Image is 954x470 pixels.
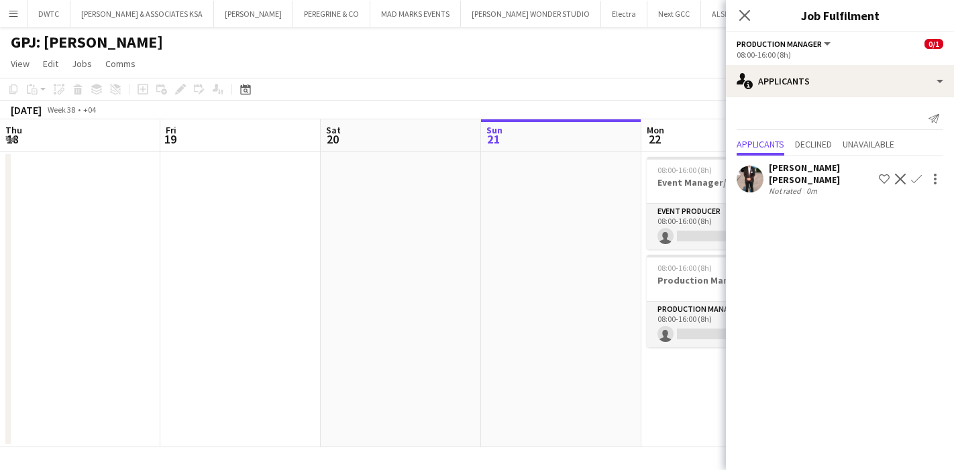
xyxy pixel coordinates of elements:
[647,157,797,249] app-job-card: 08:00-16:00 (8h)0/1Event Manager/Producer1 RoleEvent Producer4A0/108:00-16:00 (8h)
[43,58,58,70] span: Edit
[647,302,797,347] app-card-role: Production Manager1A0/108:00-16:00 (8h)
[28,1,70,27] button: DWTC
[326,124,341,136] span: Sat
[44,105,78,115] span: Week 38
[647,274,797,286] h3: Production Manager
[769,162,873,186] div: [PERSON_NAME] [PERSON_NAME]
[737,39,822,49] span: Production Manager
[795,139,832,149] span: Declined
[804,186,820,196] div: 0m
[647,124,664,136] span: Mon
[105,58,136,70] span: Comms
[164,131,176,147] span: 19
[657,165,712,175] span: 08:00-16:00 (8h)
[214,1,293,27] button: [PERSON_NAME]
[461,1,601,27] button: [PERSON_NAME] WONDER STUDIO
[769,186,804,196] div: Not rated
[5,124,22,136] span: Thu
[657,263,712,273] span: 08:00-16:00 (8h)
[701,1,792,27] button: ALSERKAL ADVISORY
[324,131,341,147] span: 20
[647,176,797,188] h3: Event Manager/Producer
[726,7,954,24] h3: Job Fulfilment
[293,1,370,27] button: PEREGRINE & CO
[11,32,163,52] h1: GPJ: [PERSON_NAME]
[3,131,22,147] span: 18
[726,65,954,97] div: Applicants
[11,58,30,70] span: View
[66,55,97,72] a: Jobs
[72,58,92,70] span: Jobs
[645,131,664,147] span: 22
[11,103,42,117] div: [DATE]
[70,1,214,27] button: [PERSON_NAME] & ASSOCIATES KSA
[647,204,797,249] app-card-role: Event Producer4A0/108:00-16:00 (8h)
[5,55,35,72] a: View
[601,1,647,27] button: Electra
[370,1,461,27] button: MAD MARKS EVENTS
[737,139,784,149] span: Applicants
[647,255,797,347] app-job-card: 08:00-16:00 (8h)0/1Production Manager1 RoleProduction Manager1A0/108:00-16:00 (8h)
[83,105,96,115] div: +04
[100,55,141,72] a: Comms
[737,39,833,49] button: Production Manager
[843,139,894,149] span: Unavailable
[737,50,943,60] div: 08:00-16:00 (8h)
[38,55,64,72] a: Edit
[647,1,701,27] button: Next GCC
[486,124,502,136] span: Sun
[484,131,502,147] span: 21
[924,39,943,49] span: 0/1
[166,124,176,136] span: Fri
